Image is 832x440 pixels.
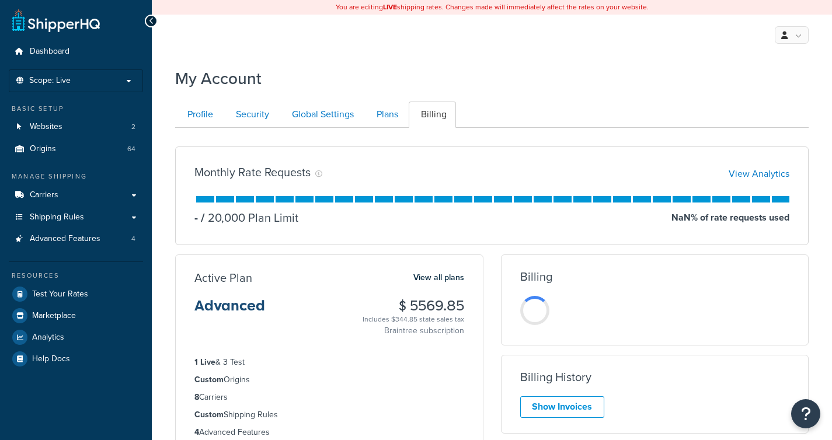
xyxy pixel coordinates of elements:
[30,234,100,244] span: Advanced Features
[9,228,143,250] a: Advanced Features 4
[194,298,265,323] h3: Advanced
[413,270,464,285] a: View all plans
[30,212,84,222] span: Shipping Rules
[9,104,143,114] div: Basic Setup
[671,209,789,226] p: NaN % of rate requests used
[194,373,464,386] li: Origins
[32,289,88,299] span: Test Your Rates
[198,209,298,226] p: 20,000 Plan Limit
[9,172,143,181] div: Manage Shipping
[30,144,56,154] span: Origins
[9,327,143,348] a: Analytics
[9,138,143,160] a: Origins 64
[29,76,71,86] span: Scope: Live
[9,116,143,138] a: Websites 2
[194,391,199,403] strong: 8
[131,234,135,244] span: 4
[30,190,58,200] span: Carriers
[409,102,456,128] a: Billing
[9,348,143,369] a: Help Docs
[32,311,76,321] span: Marketplace
[383,2,397,12] b: LIVE
[30,47,69,57] span: Dashboard
[9,184,143,206] a: Carriers
[127,144,135,154] span: 64
[9,207,143,228] a: Shipping Rules
[194,356,215,368] strong: 1 Live
[9,116,143,138] li: Websites
[194,166,311,179] h3: Monthly Rate Requests
[194,356,464,369] li: & 3 Test
[12,9,100,32] a: ShipperHQ Home
[9,41,143,62] a: Dashboard
[175,102,222,128] a: Profile
[194,426,199,438] strong: 4
[363,325,464,337] p: Braintree subscription
[9,228,143,250] li: Advanced Features
[30,122,62,132] span: Websites
[32,333,64,343] span: Analytics
[175,67,262,90] h1: My Account
[791,399,820,428] button: Open Resource Center
[520,396,604,418] a: Show Invoices
[9,271,143,281] div: Resources
[9,305,143,326] a: Marketplace
[194,209,198,226] p: -
[131,122,135,132] span: 2
[194,271,252,284] h3: Active Plan
[194,408,224,421] strong: Custom
[280,102,363,128] a: Global Settings
[364,102,408,128] a: Plans
[363,298,464,313] h3: $ 5569.85
[520,371,591,383] h3: Billing History
[194,373,224,386] strong: Custom
[194,426,464,439] li: Advanced Features
[363,313,464,325] div: Includes $344.85 state sales tax
[520,270,552,283] h3: Billing
[194,391,464,404] li: Carriers
[201,209,205,226] span: /
[9,138,143,160] li: Origins
[194,408,464,421] li: Shipping Rules
[729,167,789,180] a: View Analytics
[9,284,143,305] a: Test Your Rates
[32,354,70,364] span: Help Docs
[224,102,279,128] a: Security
